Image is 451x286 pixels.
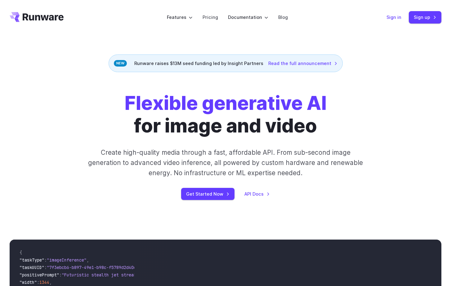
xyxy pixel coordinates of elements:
[39,279,49,285] span: 1344
[268,60,337,67] a: Read the full announcement
[109,54,343,72] div: Runware raises $13M seed funding led by Insight Partners
[409,11,441,23] a: Sign up
[44,265,47,270] span: :
[62,272,288,278] span: "Futuristic stealth jet streaking through a neon-lit cityscape with glowing purple exhaust"
[59,272,62,278] span: :
[20,279,37,285] span: "width"
[228,14,268,21] label: Documentation
[87,257,89,263] span: ,
[20,250,22,255] span: {
[20,257,44,263] span: "taskType"
[386,14,401,21] a: Sign in
[87,147,364,178] p: Create high-quality media through a fast, affordable API. From sub-second image generation to adv...
[167,14,193,21] label: Features
[203,14,218,21] a: Pricing
[47,265,141,270] span: "7f3ebcb6-b897-49e1-b98c-f5789d2d40d7"
[47,257,87,263] span: "imageInference"
[181,188,234,200] a: Get Started Now
[125,92,327,137] h1: for image and video
[20,272,59,278] span: "positivePrompt"
[278,14,288,21] a: Blog
[49,279,52,285] span: ,
[125,92,327,115] strong: Flexible generative AI
[10,12,64,22] a: Go to /
[20,265,44,270] span: "taskUUID"
[44,257,47,263] span: :
[244,190,270,197] a: API Docs
[37,279,39,285] span: :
